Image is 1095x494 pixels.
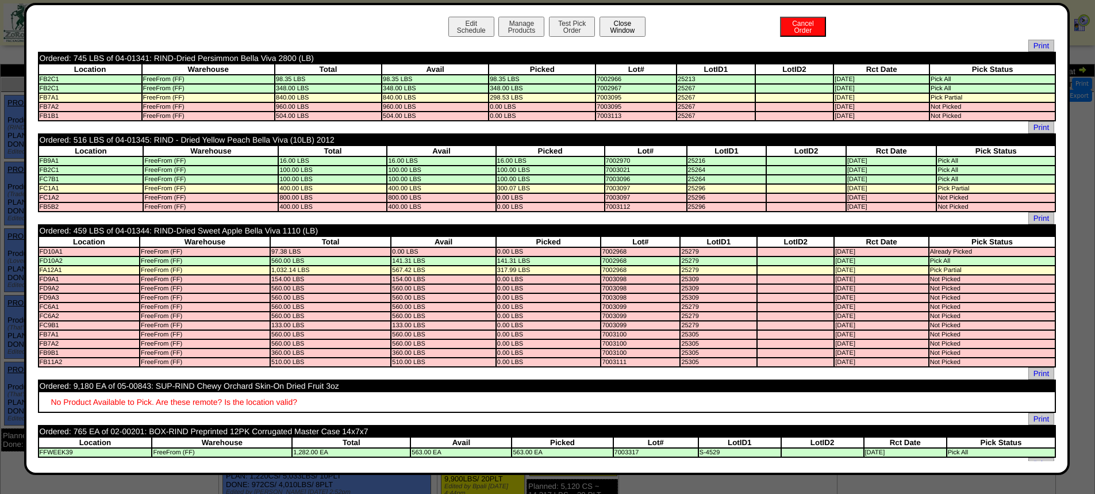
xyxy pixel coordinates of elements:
[929,275,1055,284] td: Not Picked
[601,312,679,320] td: 7003099
[1028,40,1054,52] span: Print
[681,285,756,293] td: 25309
[39,166,143,174] td: FB2C1
[275,103,381,111] td: 960.00 LBS
[497,185,604,193] td: 300.07 LBS
[835,257,928,265] td: [DATE]
[929,331,1055,339] td: Not Picked
[39,248,140,256] td: FD10A1
[271,275,390,284] td: 154.00 LBS
[601,321,679,330] td: 7003099
[143,112,274,120] td: FreeFrom (FF)
[929,340,1055,348] td: Not Picked
[512,438,612,447] th: Picked
[847,166,936,174] td: [DATE]
[834,64,929,74] th: Rct Date
[391,294,495,302] td: 560.00 LBS
[489,75,595,83] td: 98.35 LBS
[39,85,141,93] td: FB2C1
[512,449,612,457] td: 563.00 EA
[391,248,495,256] td: 0.00 LBS
[140,303,270,311] td: FreeFrom (FF)
[39,257,140,265] td: FD10A2
[687,185,766,193] td: 25296
[39,426,863,436] td: Ordered: 765 EA of 02-00201: BOX-RIND Preprinted 12PK Corrugated Master Case 14x7x7
[39,266,140,274] td: FA12A1
[835,237,928,247] th: Rct Date
[271,340,390,348] td: 560.00 LBS
[605,157,686,165] td: 7002970
[489,85,595,93] td: 348.00 LBS
[39,312,140,320] td: FC6A2
[271,358,390,366] td: 510.00 LBS
[387,175,495,183] td: 100.00 LBS
[756,64,833,74] th: LotID2
[387,203,495,211] td: 400.00 LBS
[140,294,270,302] td: FreeFrom (FF)
[144,175,278,183] td: FreeFrom (FF)
[681,248,756,256] td: 25279
[687,194,766,202] td: 25296
[271,237,390,247] th: Total
[144,146,278,156] th: Warehouse
[140,340,270,348] td: FreeFrom (FF)
[39,340,140,348] td: FB7A2
[39,275,140,284] td: FD9A1
[382,64,488,74] th: Avail
[929,358,1055,366] td: Not Picked
[39,285,140,293] td: FD9A2
[39,321,140,330] td: FC9B1
[152,438,291,447] th: Warehouse
[930,112,1055,120] td: Not Picked
[279,157,386,165] td: 16.00 LBS
[497,157,604,165] td: 16.00 LBS
[835,285,928,293] td: [DATE]
[39,135,846,145] td: Ordered: 516 LBS of 04-01345: RIND - Dried Yellow Peach Bella Viva (10LB) 2012
[929,285,1055,293] td: Not Picked
[601,358,679,366] td: 7003111
[144,185,278,193] td: FreeFrom (FF)
[601,349,679,357] td: 7003100
[39,185,143,193] td: FC1A1
[601,237,679,247] th: Lot#
[275,112,381,120] td: 504.00 LBS
[835,312,928,320] td: [DATE]
[835,275,928,284] td: [DATE]
[279,175,386,183] td: 100.00 LBS
[681,275,756,284] td: 25309
[677,94,755,102] td: 25267
[601,294,679,302] td: 7003098
[600,17,646,37] button: CloseWindow
[391,312,495,320] td: 560.00 LBS
[601,248,679,256] td: 7002968
[279,194,386,202] td: 800.00 LBS
[143,85,274,93] td: FreeFrom (FF)
[279,166,386,174] td: 100.00 LBS
[140,237,270,247] th: Warehouse
[140,275,270,284] td: FreeFrom (FF)
[929,248,1055,256] td: Already Picked
[448,17,494,37] button: EditSchedule
[835,248,928,256] td: [DATE]
[767,146,846,156] th: LotID2
[847,146,936,156] th: Rct Date
[39,303,140,311] td: FC6A1
[605,203,686,211] td: 7003112
[391,349,495,357] td: 360.00 LBS
[865,449,946,457] td: [DATE]
[489,94,595,102] td: 298.53 LBS
[687,146,766,156] th: LotID1
[497,203,604,211] td: 0.00 LBS
[411,449,511,457] td: 563.00 EA
[937,175,1055,183] td: Pick All
[387,194,495,202] td: 800.00 LBS
[834,103,929,111] td: [DATE]
[605,175,686,183] td: 7003096
[271,321,390,330] td: 133.00 LBS
[601,257,679,265] td: 7002968
[391,285,495,293] td: 560.00 LBS
[681,331,756,339] td: 25305
[1028,367,1054,380] span: Print
[937,157,1055,165] td: Pick All
[1028,458,1054,470] span: Print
